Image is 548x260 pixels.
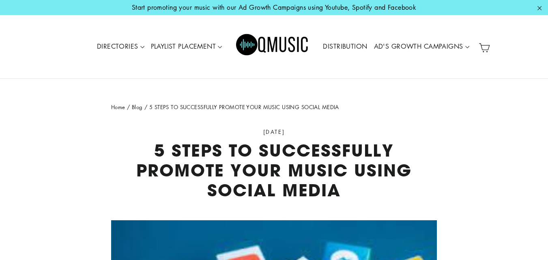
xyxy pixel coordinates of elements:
[263,128,285,135] time: [DATE]
[127,103,130,111] span: /
[320,37,370,56] a: DISTRIBUTION
[111,103,125,111] a: Home
[94,37,148,56] a: DIRECTORIES
[111,140,437,200] h1: 5 STEPS TO SUCCESSFULLY PROMOTE YOUR MUSIC USING SOCIAL MEDIA
[70,23,475,71] div: Primary
[144,103,147,111] span: /
[149,103,339,111] span: 5 STEPS TO SUCCESSFULLY PROMOTE YOUR MUSIC USING SOCIAL MEDIA
[148,37,226,56] a: PLAYLIST PLACEMENT
[236,28,309,65] img: Q Music Promotions
[371,37,473,56] a: AD'S GROWTH CAMPAIGNS
[132,103,143,111] a: Blog
[111,103,437,112] nav: breadcrumbs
